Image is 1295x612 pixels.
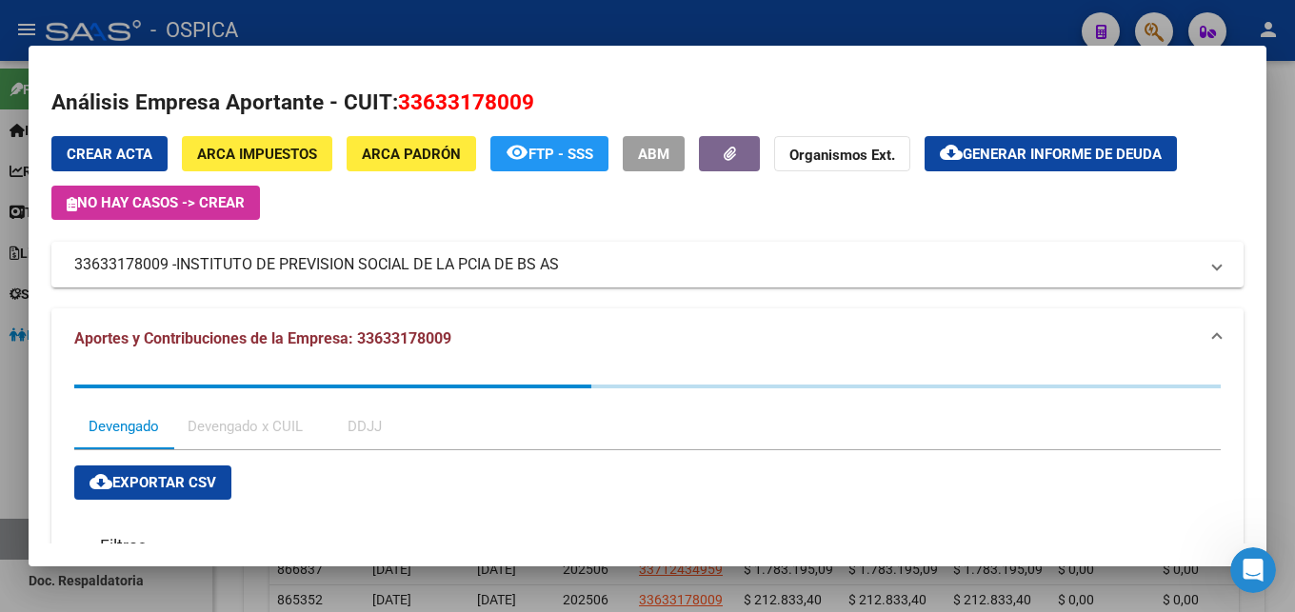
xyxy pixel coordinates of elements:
button: No hay casos -> Crear [51,186,260,220]
span: No hay casos -> Crear [67,194,245,211]
button: Organismos Ext. [774,136,910,171]
button: ARCA Impuestos [182,136,332,171]
strong: Organismos Ext. [789,147,895,164]
span: FTP - SSS [528,146,593,163]
iframe: Intercom live chat [1230,547,1276,593]
span: ABM [638,146,669,163]
div: Devengado x CUIL [188,416,303,437]
h3: Filtros [90,535,156,556]
span: Exportar CSV [90,474,216,491]
button: FTP - SSS [490,136,608,171]
mat-icon: remove_red_eye [506,141,528,164]
button: ARCA Padrón [347,136,476,171]
span: INSTITUTO DE PREVISION SOCIAL DE LA PCIA DE BS AS [176,253,559,276]
button: ABM [623,136,685,171]
span: ARCA Impuestos [197,146,317,163]
mat-icon: cloud_download [90,470,112,493]
mat-panel-title: 33633178009 - [74,253,1198,276]
span: Crear Acta [67,146,152,163]
mat-icon: cloud_download [940,141,963,164]
span: 33633178009 [398,89,534,114]
span: Aportes y Contribuciones de la Empresa: 33633178009 [74,329,451,347]
div: Devengado [89,416,159,437]
span: ARCA Padrón [362,146,461,163]
mat-expansion-panel-header: Aportes y Contribuciones de la Empresa: 33633178009 [51,308,1244,369]
mat-expansion-panel-header: 33633178009 -INSTITUTO DE PREVISION SOCIAL DE LA PCIA DE BS AS [51,242,1244,287]
button: Exportar CSV [74,465,231,500]
button: Crear Acta [51,136,168,171]
h2: Análisis Empresa Aportante - CUIT: [51,87,1244,119]
span: Generar informe de deuda [963,146,1162,163]
div: DDJJ [348,416,382,437]
button: Generar informe de deuda [925,136,1177,171]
